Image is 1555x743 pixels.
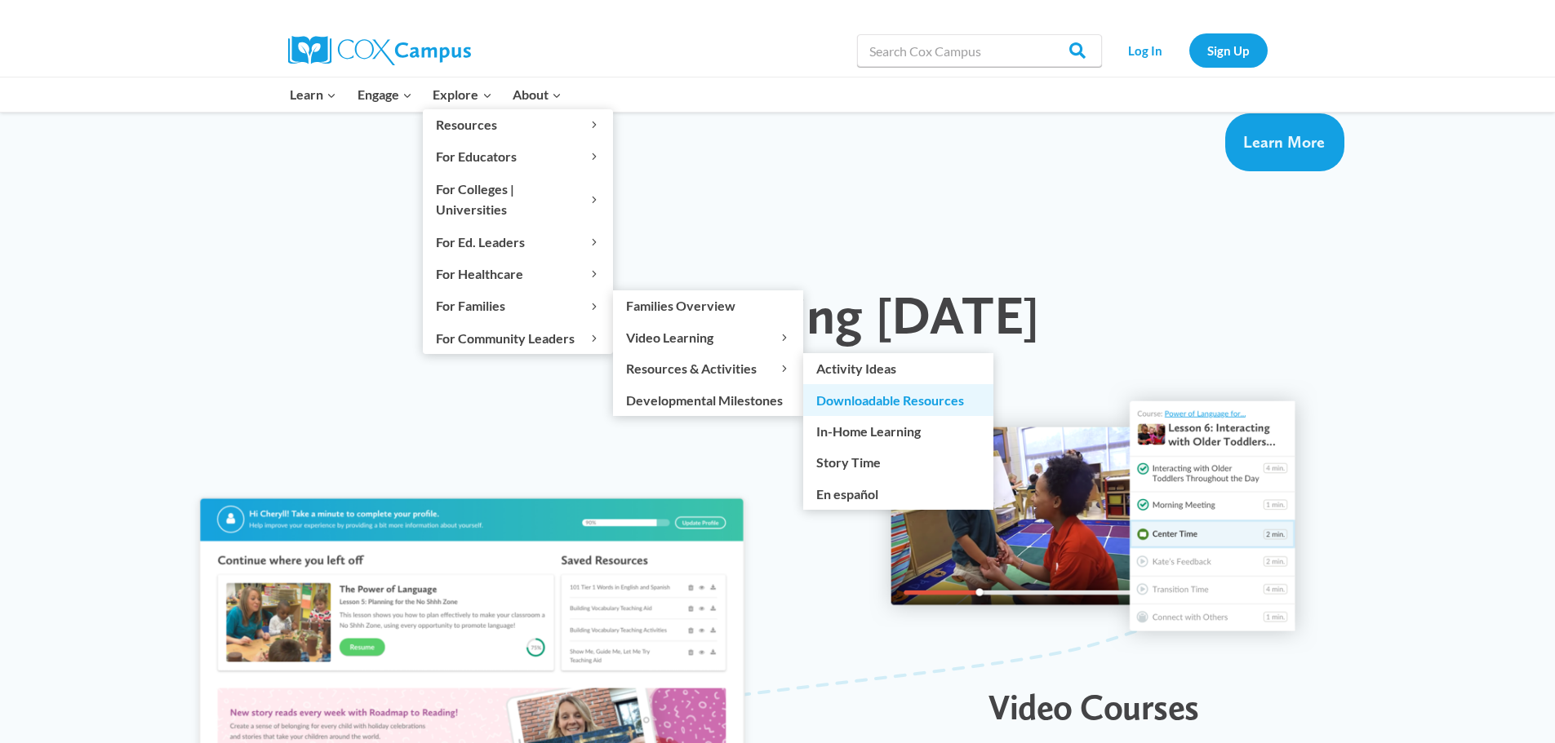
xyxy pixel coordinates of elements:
[423,259,613,290] button: Child menu of For Healthcare
[613,290,803,321] a: Families Overview
[423,290,613,321] button: Child menu of For Families
[423,322,613,353] button: Child menu of For Community Leaders
[613,353,803,384] button: Child menu of Resources & Activities
[1110,33,1181,67] a: Log In
[347,77,423,112] button: Child menu of Engage
[803,353,993,384] a: Activity Ideas
[1110,33,1268,67] nav: Secondary Navigation
[1243,132,1325,152] span: Learn More
[869,379,1318,654] img: course-video-preview
[280,77,572,112] nav: Primary Navigation
[423,141,613,172] button: Child menu of For Educators
[803,416,993,447] a: In-Home Learning
[803,478,993,509] a: En español
[280,77,348,112] button: Child menu of Learn
[857,34,1102,67] input: Search Cox Campus
[613,321,803,352] button: Child menu of Video Learning
[613,384,803,415] a: Developmental Milestones
[423,109,613,140] button: Child menu of Resources
[989,686,1199,728] span: Video Courses
[1189,33,1268,67] a: Sign Up
[423,173,613,225] button: Child menu of For Colleges | Universities
[502,77,572,112] button: Child menu of About
[516,282,1039,347] span: Start Exploring [DATE]
[1225,113,1344,171] a: Learn More
[288,36,471,65] img: Cox Campus
[803,447,993,478] a: Story Time
[803,384,993,415] a: Downloadable Resources
[423,226,613,257] button: Child menu of For Ed. Leaders
[423,77,503,112] button: Child menu of Explore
